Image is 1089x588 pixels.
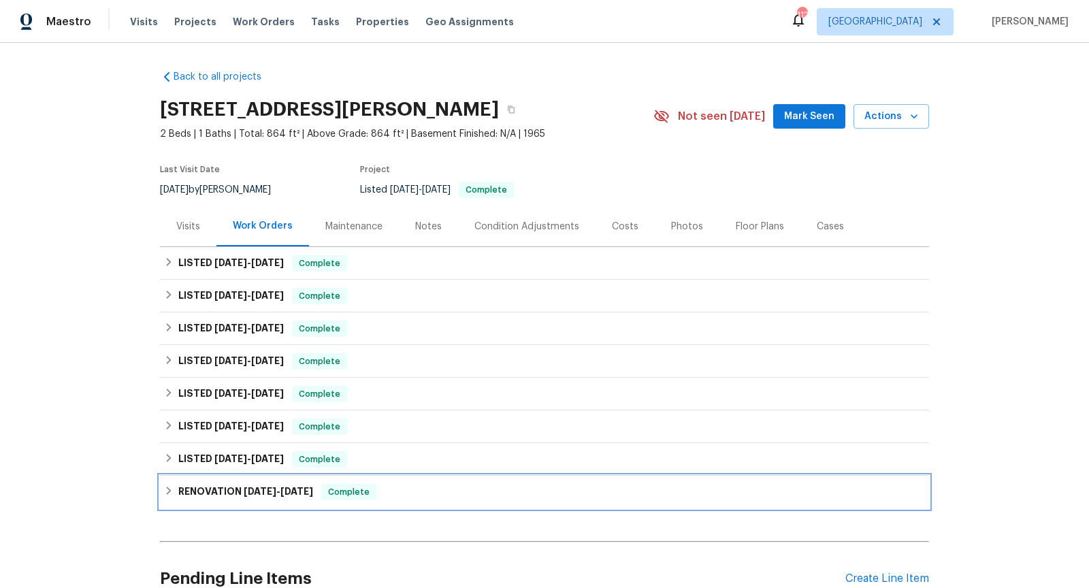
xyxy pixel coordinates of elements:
[214,258,284,267] span: -
[160,127,653,141] span: 2 Beds | 1 Baths | Total: 864 ft² | Above Grade: 864 ft² | Basement Finished: N/A | 1965
[214,291,247,300] span: [DATE]
[251,356,284,365] span: [DATE]
[854,104,929,129] button: Actions
[828,15,922,29] span: [GEOGRAPHIC_DATA]
[474,220,579,233] div: Condition Adjustments
[251,454,284,463] span: [DATE]
[160,378,929,410] div: LISTED [DATE]-[DATE]Complete
[251,291,284,300] span: [DATE]
[160,345,929,378] div: LISTED [DATE]-[DATE]Complete
[214,323,247,333] span: [DATE]
[178,288,284,304] h6: LISTED
[293,453,346,466] span: Complete
[251,323,284,333] span: [DATE]
[160,280,929,312] div: LISTED [DATE]-[DATE]Complete
[178,451,284,468] h6: LISTED
[390,185,419,195] span: [DATE]
[178,321,284,337] h6: LISTED
[174,15,216,29] span: Projects
[160,476,929,508] div: RENOVATION [DATE]-[DATE]Complete
[160,247,929,280] div: LISTED [DATE]-[DATE]Complete
[214,323,284,333] span: -
[415,220,442,233] div: Notes
[46,15,91,29] span: Maestro
[251,258,284,267] span: [DATE]
[178,353,284,370] h6: LISTED
[311,17,340,27] span: Tasks
[425,15,514,29] span: Geo Assignments
[293,355,346,368] span: Complete
[736,220,784,233] div: Floor Plans
[251,389,284,398] span: [DATE]
[280,487,313,496] span: [DATE]
[214,421,247,431] span: [DATE]
[325,220,383,233] div: Maintenance
[244,487,313,496] span: -
[233,15,295,29] span: Work Orders
[499,97,523,122] button: Copy Address
[178,386,284,402] h6: LISTED
[845,572,929,585] div: Create Line Item
[160,312,929,345] div: LISTED [DATE]-[DATE]Complete
[671,220,703,233] div: Photos
[178,255,284,272] h6: LISTED
[214,258,247,267] span: [DATE]
[214,454,284,463] span: -
[160,185,189,195] span: [DATE]
[817,220,844,233] div: Cases
[176,220,200,233] div: Visits
[214,356,284,365] span: -
[390,185,451,195] span: -
[160,443,929,476] div: LISTED [DATE]-[DATE]Complete
[293,322,346,336] span: Complete
[214,356,247,365] span: [DATE]
[612,220,638,233] div: Costs
[293,257,346,270] span: Complete
[160,410,929,443] div: LISTED [DATE]-[DATE]Complete
[864,108,918,125] span: Actions
[251,421,284,431] span: [DATE]
[797,8,807,22] div: 112
[130,15,158,29] span: Visits
[293,387,346,401] span: Complete
[773,104,845,129] button: Mark Seen
[360,165,390,174] span: Project
[293,420,346,434] span: Complete
[214,291,284,300] span: -
[784,108,834,125] span: Mark Seen
[244,487,276,496] span: [DATE]
[160,70,291,84] a: Back to all projects
[293,289,346,303] span: Complete
[323,485,375,499] span: Complete
[214,454,247,463] span: [DATE]
[160,165,220,174] span: Last Visit Date
[360,185,514,195] span: Listed
[986,15,1069,29] span: [PERSON_NAME]
[178,484,313,500] h6: RENOVATION
[422,185,451,195] span: [DATE]
[678,110,765,123] span: Not seen [DATE]
[233,219,293,233] div: Work Orders
[356,15,409,29] span: Properties
[160,103,499,116] h2: [STREET_ADDRESS][PERSON_NAME]
[214,389,247,398] span: [DATE]
[214,421,284,431] span: -
[214,389,284,398] span: -
[460,186,513,194] span: Complete
[178,419,284,435] h6: LISTED
[160,182,287,198] div: by [PERSON_NAME]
